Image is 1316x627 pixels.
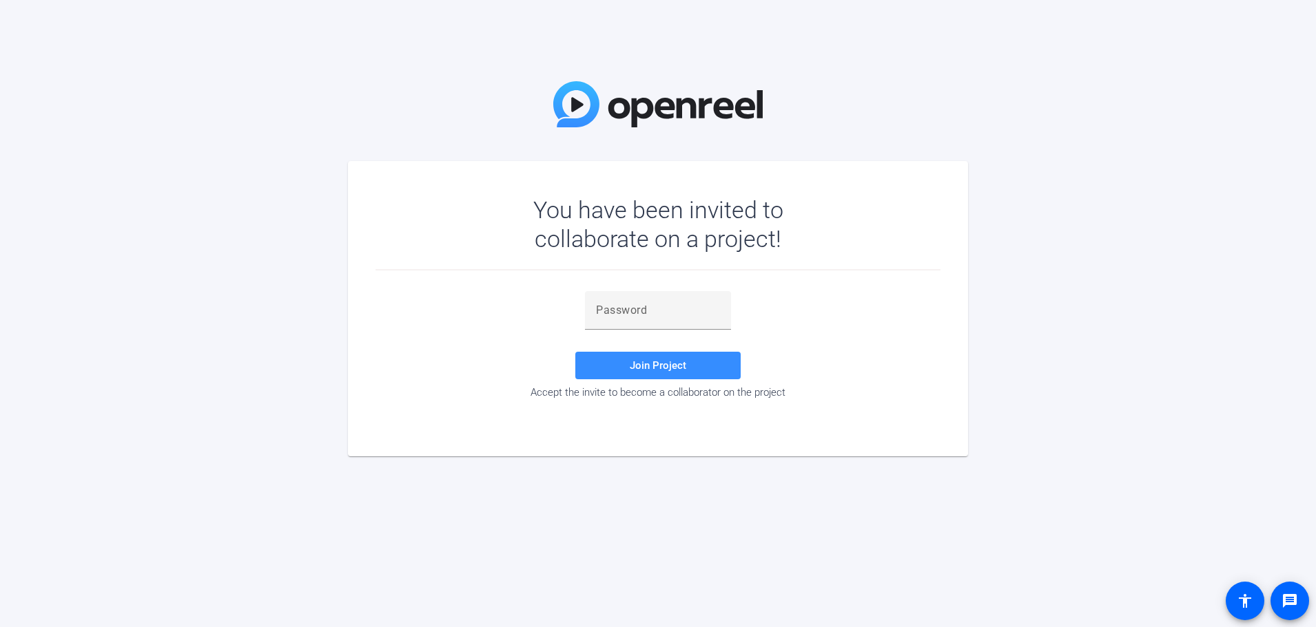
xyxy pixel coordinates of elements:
mat-icon: message [1282,593,1298,609]
mat-icon: accessibility [1237,593,1253,609]
div: Accept the invite to become a collaborator on the project [376,386,940,398]
img: OpenReel Logo [553,81,763,127]
span: Join Project [630,359,686,372]
input: Password [596,302,720,319]
div: You have been invited to collaborate on a project! [493,195,823,253]
button: Join Project [575,352,741,379]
